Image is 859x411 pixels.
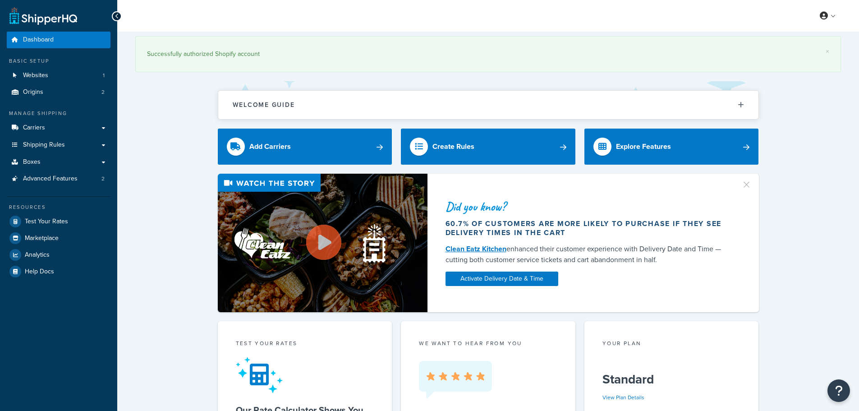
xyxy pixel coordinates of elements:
[446,219,730,237] div: 60.7% of customers are more likely to purchase if they see delivery times in the cart
[401,129,575,165] a: Create Rules
[23,158,41,166] span: Boxes
[25,218,68,226] span: Test Your Rates
[7,171,110,187] a: Advanced Features2
[101,175,105,183] span: 2
[584,129,759,165] a: Explore Features
[23,72,48,79] span: Websites
[23,36,54,44] span: Dashboard
[23,141,65,149] span: Shipping Rules
[103,72,105,79] span: 1
[7,84,110,101] li: Origins
[236,339,374,350] div: Test your rates
[25,268,54,276] span: Help Docs
[147,48,829,60] div: Successfully authorized Shopify account
[25,235,59,242] span: Marketplace
[218,129,392,165] a: Add Carriers
[7,84,110,101] a: Origins2
[7,67,110,84] li: Websites
[446,200,730,213] div: Did you know?
[7,137,110,153] a: Shipping Rules
[7,57,110,65] div: Basic Setup
[446,272,558,286] a: Activate Delivery Date & Time
[419,339,557,347] p: we want to hear from you
[7,154,110,171] a: Boxes
[25,251,50,259] span: Analytics
[446,244,506,254] a: Clean Eatz Kitchen
[7,110,110,117] div: Manage Shipping
[218,91,758,119] button: Welcome Guide
[7,203,110,211] div: Resources
[7,213,110,230] a: Test Your Rates
[23,175,78,183] span: Advanced Features
[826,48,829,55] a: ×
[101,88,105,96] span: 2
[7,247,110,263] a: Analytics
[7,67,110,84] a: Websites1
[7,230,110,246] a: Marketplace
[7,171,110,187] li: Advanced Features
[432,140,474,153] div: Create Rules
[446,244,730,265] div: enhanced their customer experience with Delivery Date and Time — cutting both customer service ti...
[7,32,110,48] a: Dashboard
[827,379,850,402] button: Open Resource Center
[23,88,43,96] span: Origins
[616,140,671,153] div: Explore Features
[602,339,741,350] div: Your Plan
[602,372,741,387] h5: Standard
[23,124,45,132] span: Carriers
[602,393,644,402] a: View Plan Details
[7,120,110,136] a: Carriers
[233,102,295,108] h2: Welcome Guide
[7,263,110,280] a: Help Docs
[218,174,427,312] img: Video thumbnail
[249,140,291,153] div: Add Carriers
